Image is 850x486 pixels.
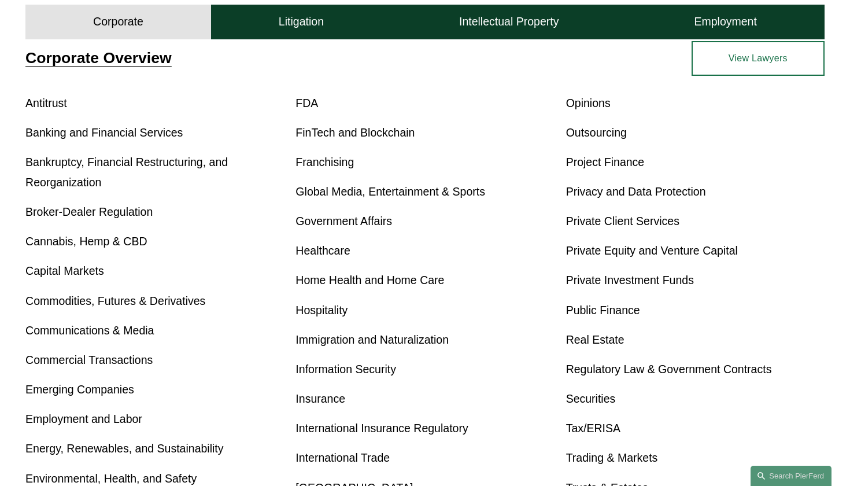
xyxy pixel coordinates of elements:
[25,294,205,307] a: Commodities, Futures & Derivatives
[295,392,345,405] a: Insurance
[25,442,223,455] a: Energy, Renewables, and Sustainability
[295,422,468,435] a: International Insurance Regulatory
[566,422,620,435] a: Tax/ERISA
[694,15,756,30] h4: Employment
[566,126,627,139] a: Outsourcing
[25,472,197,485] a: Environmental, Health, and Safety
[295,126,415,139] a: FinTech and Blockchain
[25,383,134,396] a: Emerging Companies
[25,126,183,139] a: Banking and Financial Services
[566,185,706,198] a: Privacy and Data Protection
[25,324,154,337] a: Communications & Media
[566,333,624,346] a: Real Estate
[279,15,324,30] h4: Litigation
[295,97,318,109] a: FDA
[566,215,679,227] a: Private Client Services
[25,413,142,425] a: Employment and Labor
[295,333,449,346] a: Immigration and Naturalization
[751,466,831,486] a: Search this site
[295,185,485,198] a: Global Media, Entertainment & Sports
[25,264,104,277] a: Capital Markets
[25,49,172,67] a: Corporate Overview
[295,156,354,168] a: Franchising
[295,363,396,375] a: Information Security
[295,215,392,227] a: Government Affairs
[25,205,153,218] a: Broker-Dealer Regulation
[566,244,738,257] a: Private Equity and Venture Capital
[25,354,153,366] a: Commercial Transactions
[566,392,616,405] a: Securities
[692,41,825,75] a: View Lawyers
[566,304,640,316] a: Public Finance
[459,15,559,30] h4: Intellectual Property
[93,15,143,30] h4: Corporate
[295,451,390,464] a: International Trade
[25,156,228,189] a: Bankruptcy, Financial Restructuring, and Reorganization
[25,235,147,248] a: Cannabis, Hemp & CBD
[295,244,350,257] a: Healthcare
[295,304,348,316] a: Hospitality
[566,156,645,168] a: Project Finance
[566,363,772,375] a: Regulatory Law & Government Contracts
[25,97,67,109] a: Antitrust
[295,274,444,286] a: Home Health and Home Care
[566,274,694,286] a: Private Investment Funds
[566,97,611,109] a: Opinions
[566,451,658,464] a: Trading & Markets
